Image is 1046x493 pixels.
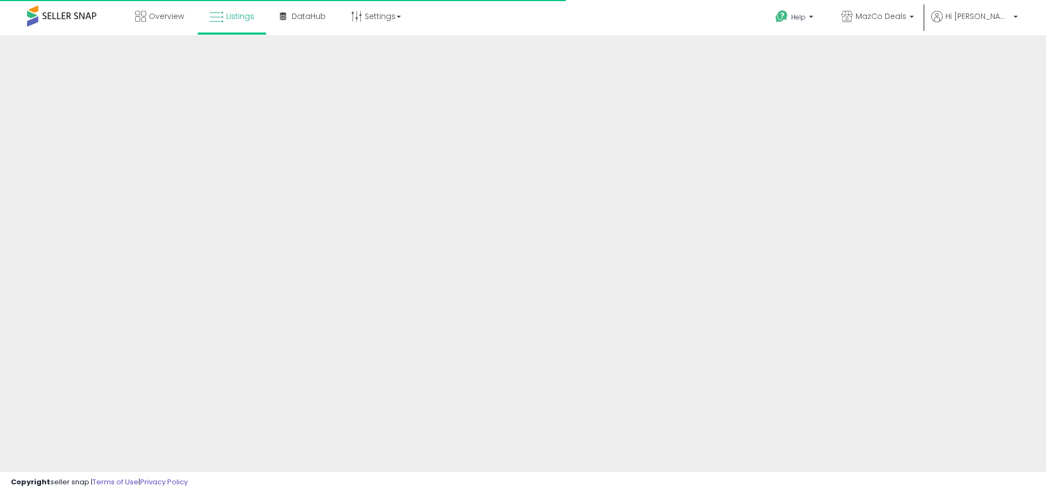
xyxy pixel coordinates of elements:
[775,10,788,23] i: Get Help
[149,11,184,22] span: Overview
[791,12,806,22] span: Help
[767,2,824,35] a: Help
[931,11,1018,35] a: Hi [PERSON_NAME]
[140,477,188,487] a: Privacy Policy
[945,11,1010,22] span: Hi [PERSON_NAME]
[11,477,188,488] div: seller snap | |
[11,477,50,487] strong: Copyright
[226,11,254,22] span: Listings
[93,477,139,487] a: Terms of Use
[856,11,906,22] span: MazCo Deals
[292,11,326,22] span: DataHub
